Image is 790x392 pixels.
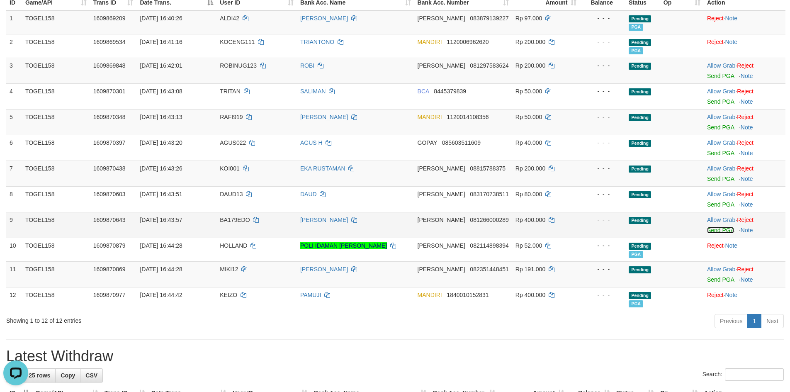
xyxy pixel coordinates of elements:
a: Send PGA [707,150,734,156]
div: - - - [583,113,622,121]
a: Next [761,314,784,328]
span: 1609870438 [93,165,126,172]
span: Copy 082351448451 to clipboard [470,266,508,273]
a: CSV [80,368,103,382]
span: DAUD13 [220,191,243,197]
span: 1609869848 [93,62,126,69]
span: KOI001 [220,165,239,172]
span: Pending [629,266,651,273]
span: [PERSON_NAME] [418,266,465,273]
td: · [704,10,785,34]
span: Pending [629,114,651,121]
span: [DATE] 16:43:13 [140,114,182,120]
span: [PERSON_NAME] [418,15,465,22]
a: Previous [715,314,748,328]
span: 1609870869 [93,266,126,273]
a: Note [725,39,737,45]
span: PGA [629,300,643,307]
a: Note [741,73,753,79]
a: Allow Grab [707,266,735,273]
a: Send PGA [707,276,734,283]
span: Rp 191.000 [515,266,545,273]
td: TOGEL158 [22,261,90,287]
a: TRIANTONO [300,39,334,45]
a: Reject [707,15,724,22]
td: TOGEL158 [22,212,90,238]
a: Reject [707,242,724,249]
span: 1609870977 [93,292,126,298]
span: TRITAN [220,88,241,95]
span: 1609870643 [93,217,126,223]
td: 4 [6,83,22,109]
span: AGUS022 [220,139,246,146]
span: BCA [418,88,429,95]
div: - - - [583,14,622,22]
span: MANDIRI [418,39,442,45]
div: - - - [583,241,622,250]
td: · [704,261,785,287]
td: 2 [6,34,22,58]
a: Note [741,150,753,156]
td: TOGEL158 [22,135,90,161]
span: Rp 400.000 [515,217,545,223]
a: [PERSON_NAME] [300,217,348,223]
span: Pending [629,63,651,70]
div: - - - [583,190,622,198]
span: Copy 1120014108356 to clipboard [447,114,489,120]
a: Send PGA [707,201,734,208]
span: 1609870879 [93,242,126,249]
td: · [704,186,785,212]
a: Allow Grab [707,88,735,95]
a: Note [741,201,753,208]
td: · [704,212,785,238]
a: Send PGA [707,175,734,182]
a: Reject [737,191,754,197]
span: ROBINUG123 [220,62,257,69]
td: TOGEL158 [22,34,90,58]
span: Rp 40.000 [515,139,542,146]
span: PGA [629,24,643,31]
span: Copy 1120006962620 to clipboard [447,39,489,45]
span: Pending [629,88,651,95]
span: Copy 08815788375 to clipboard [470,165,506,172]
a: Allow Grab [707,165,735,172]
td: · [704,161,785,186]
a: Note [741,175,753,182]
td: TOGEL158 [22,161,90,186]
span: [PERSON_NAME] [418,62,465,69]
td: 12 [6,287,22,311]
span: Copy 083879139227 to clipboard [470,15,508,22]
span: Rp 80.000 [515,191,542,197]
span: RAFI919 [220,114,243,120]
td: 9 [6,212,22,238]
a: ROBI [300,62,314,69]
span: [DATE] 16:44:42 [140,292,182,298]
td: TOGEL158 [22,186,90,212]
td: TOGEL158 [22,83,90,109]
span: Pending [629,140,651,147]
td: · [704,109,785,135]
a: Allow Grab [707,191,735,197]
td: TOGEL158 [22,287,90,311]
span: Rp 200.000 [515,62,545,69]
td: 1 [6,10,22,34]
a: Allow Grab [707,139,735,146]
span: Rp 97.000 [515,15,542,22]
a: Note [725,292,737,298]
a: Note [725,242,737,249]
a: Send PGA [707,98,734,105]
a: Allow Grab [707,217,735,223]
span: · [707,139,737,146]
div: - - - [583,87,622,95]
span: KOCENG111 [220,39,255,45]
a: Reject [737,114,754,120]
td: 10 [6,238,22,261]
span: Rp 50.000 [515,88,542,95]
span: [DATE] 16:43:51 [140,191,182,197]
a: DAUD [300,191,317,197]
span: ALDI42 [220,15,239,22]
td: TOGEL158 [22,109,90,135]
div: Showing 1 to 12 of 12 entries [6,313,323,325]
span: Pending [629,217,651,224]
a: [PERSON_NAME] [300,15,348,22]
